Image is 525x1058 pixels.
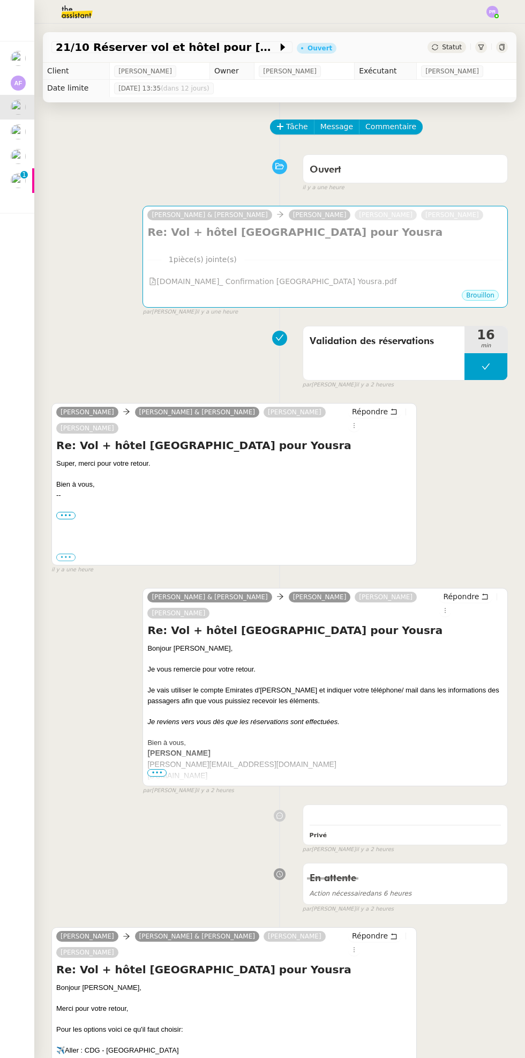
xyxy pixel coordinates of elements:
button: Répondre [439,591,492,602]
a: [PERSON_NAME] & [PERSON_NAME] [147,592,272,602]
span: [DATE] 13:35 [118,83,209,94]
div: ✈️Aller : CDG - [GEOGRAPHIC_DATA] [56,1045,412,1056]
span: En attente [310,874,356,883]
button: Message [314,120,359,135]
img: users%2F47wLulqoDhMx0TTMwUcsFP5V2A23%2Favatar%2Fnokpict-removebg-preview-removebg-preview.png [11,173,26,188]
span: il y a 2 heures [196,786,234,795]
span: Brouillon [466,292,494,299]
span: 16 [464,329,507,341]
span: il y a une heure [303,183,344,192]
a: [PERSON_NAME] [147,608,209,618]
div: Bonjour [PERSON_NAME], [147,643,503,654]
h4: Re: Vol + hôtel [GEOGRAPHIC_DATA] pour Yousra [147,623,503,638]
span: il y a 2 heures [356,905,394,914]
a: [PERSON_NAME] [264,932,326,941]
img: users%2FutyFSk64t3XkVZvBICD9ZGkOt3Y2%2Favatar%2F51cb3b97-3a78-460b-81db-202cf2efb2f3 [11,149,26,164]
div: -- [56,490,412,501]
img: svg [486,6,498,18]
span: [PERSON_NAME] [118,66,172,77]
a: [PERSON_NAME] & [PERSON_NAME] [135,407,259,417]
h4: Re: Vol + hôtel [GEOGRAPHIC_DATA] pour Yousra [147,225,503,240]
span: par [142,786,152,795]
h4: Re: Vol + hôtel [GEOGRAPHIC_DATA] pour Yousra [56,962,412,977]
div: [DOMAIN_NAME]_ Confirmation [GEOGRAPHIC_DATA] Yousra.pdf [149,275,396,288]
span: par [303,381,312,390]
label: ••• [56,554,76,561]
a: [PERSON_NAME] [56,423,118,433]
span: il y a 2 heures [356,845,394,854]
img: users%2FutyFSk64t3XkVZvBICD9ZGkOt3Y2%2Favatar%2F51cb3b97-3a78-460b-81db-202cf2efb2f3 [11,124,26,139]
span: ••• [147,769,167,777]
div: Bien à vous, [147,737,503,748]
span: il y a une heure [51,565,93,575]
h4: Re: Vol + hôtel [GEOGRAPHIC_DATA] pour Yousra [56,438,412,453]
small: [PERSON_NAME] [303,381,394,390]
b: Privé [310,832,327,839]
button: Commentaire [359,120,423,135]
span: Commentaire [365,121,416,133]
button: Répondre [348,930,401,942]
a: [PERSON_NAME] & [PERSON_NAME] [135,932,259,941]
div: Bonjour [PERSON_NAME], [56,982,412,993]
td: Client [43,63,110,80]
small: [PERSON_NAME] [303,845,394,854]
span: par [303,845,312,854]
td: Owner [210,63,254,80]
span: Validation des réservations [310,333,458,349]
span: 1 [161,254,244,266]
span: Répondre [352,930,388,941]
button: Tâche [270,120,314,135]
span: il y a une heure [196,308,238,317]
span: il y a 2 heures [356,381,394,390]
a: [PERSON_NAME] [56,948,118,957]
span: Répondre [352,406,388,417]
a: [PERSON_NAME] [56,932,118,941]
em: Je reviens vers vous dès que les réservations sont effectuées. [147,718,339,726]
span: 21/10 Réserver vol et hôtel pour [GEOGRAPHIC_DATA] à [GEOGRAPHIC_DATA] [56,42,277,53]
div: Pour les options voici ce qu'il faut choisir: [56,1024,412,1035]
a: [PERSON_NAME][EMAIL_ADDRESS][DOMAIN_NAME] [147,760,336,769]
img: users%2F8b5K4WuLB4fkrqH4og3fBdCrwGs1%2Favatar%2F1516943936898.jpeg [11,100,26,115]
span: Action nécessaire [310,890,366,897]
span: min [464,341,507,351]
nz-badge-sup: 1 [20,171,28,178]
span: pièce(s) jointe(s) [174,255,237,264]
span: Répondre [443,591,479,602]
a: [PERSON_NAME] & [PERSON_NAME] [147,210,272,220]
small: [PERSON_NAME] [303,905,394,914]
td: [PERSON_NAME] [147,748,336,759]
span: [PERSON_NAME] [263,66,317,77]
span: Ouvert [310,165,341,175]
a: [PERSON_NAME] [421,210,483,220]
label: ••• [56,512,76,519]
div: Merci pour votre retour, [56,1003,412,1014]
a: [PERSON_NAME] [56,407,118,417]
span: dans 6 heures [310,890,412,897]
button: Répondre [348,406,401,418]
a: [DOMAIN_NAME] [147,771,207,780]
div: Je vais utiliser le compte Emirates d'[PERSON_NAME] et indiquer votre téléphone/ mail dans les in... [147,685,503,706]
span: Statut [442,43,462,51]
div: Ouvert [307,45,332,51]
a: [PERSON_NAME] [289,592,351,602]
span: [PERSON_NAME] [425,66,479,77]
small: [PERSON_NAME] [142,786,234,795]
img: svg [11,76,26,91]
span: Tâche [286,121,308,133]
span: par [142,308,152,317]
td: Date limite [43,80,110,97]
a: [PERSON_NAME] [264,407,326,417]
div: Bien à vous, [56,479,412,490]
span: Message [320,121,353,133]
td: Exécutant [355,63,417,80]
a: [PERSON_NAME] [355,210,417,220]
small: [PERSON_NAME] [142,308,238,317]
a: [PERSON_NAME] [289,210,351,220]
span: par [303,905,312,914]
div: Super, merci pour votre retour. [56,458,412,469]
span: (dans 12 jours) [161,85,209,92]
div: Je vous remercie pour votre retour. [147,664,503,675]
p: 1 [22,171,26,181]
img: users%2FME7CwGhkVpexbSaUxoFyX6OhGQk2%2Favatar%2Fe146a5d2-1708-490f-af4b-78e736222863 [11,51,26,66]
a: [PERSON_NAME] [355,592,417,602]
